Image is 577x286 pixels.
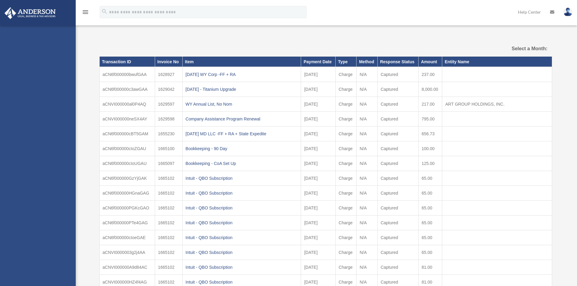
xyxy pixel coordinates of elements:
[377,67,418,82] td: Captured
[356,171,377,186] td: N/A
[99,186,155,201] td: aCN6f000000HGnaGAG
[336,97,356,112] td: Charge
[356,141,377,156] td: N/A
[301,215,336,230] td: [DATE]
[186,100,298,108] div: WY Annual List, No Nom
[377,127,418,141] td: Captured
[155,215,182,230] td: 1665102
[377,112,418,127] td: Captured
[99,171,155,186] td: aCN6f000000GzYjGAK
[186,248,298,257] div: Intuit - QBO Subscription
[419,57,442,67] th: Amount
[419,127,442,141] td: 656.73
[356,57,377,67] th: Method
[336,260,356,275] td: Charge
[186,70,298,79] div: [DATE] WY Corp -FF + RA
[377,57,418,67] th: Response Status
[301,245,336,260] td: [DATE]
[155,156,182,171] td: 1665097
[301,230,336,245] td: [DATE]
[336,141,356,156] td: Charge
[377,156,418,171] td: Captured
[336,201,356,215] td: Charge
[356,97,377,112] td: N/A
[336,215,356,230] td: Charge
[336,82,356,97] td: Charge
[419,186,442,201] td: 65.00
[301,82,336,97] td: [DATE]
[419,230,442,245] td: 65.00
[186,130,298,138] div: [DATE] MD LLC -FF + RA + State Expedite
[377,215,418,230] td: Captured
[377,201,418,215] td: Captured
[99,82,155,97] td: aCN6f000000c3awGAA
[356,230,377,245] td: N/A
[301,127,336,141] td: [DATE]
[99,67,155,82] td: aCN6f000000bwufGAA
[186,85,298,94] div: [DATE] - Titanium Upgrade
[82,11,89,16] a: menu
[101,8,108,15] i: search
[99,215,155,230] td: aCN6f000000PTe4GAG
[155,260,182,275] td: 1665102
[186,204,298,212] div: Intuit - QBO Subscription
[563,8,572,16] img: User Pic
[186,174,298,182] div: Intuit - QBO Subscription
[377,171,418,186] td: Captured
[155,171,182,186] td: 1665102
[301,156,336,171] td: [DATE]
[419,215,442,230] td: 65.00
[155,112,182,127] td: 1629598
[377,260,418,275] td: Captured
[301,67,336,82] td: [DATE]
[155,201,182,215] td: 1665102
[3,7,58,19] img: Anderson Advisors Platinum Portal
[442,97,552,112] td: ART GROUP HOLDINGS, INC.
[336,171,356,186] td: Charge
[419,260,442,275] td: 81.00
[356,245,377,260] td: N/A
[155,141,182,156] td: 1665100
[301,141,336,156] td: [DATE]
[155,57,182,67] th: Invoice No
[336,230,356,245] td: Charge
[186,115,298,123] div: Company Assistance Program Renewal
[377,230,418,245] td: Captured
[99,245,155,260] td: aCNVI0000003g2j4AA
[419,245,442,260] td: 65.00
[419,156,442,171] td: 125.00
[301,112,336,127] td: [DATE]
[99,97,155,112] td: aCNVI000000al0P4AQ
[356,82,377,97] td: N/A
[186,233,298,242] div: Intuit - QBO Subscription
[99,260,155,275] td: aCNVI000000A9d84AC
[186,159,298,168] div: Bookkeeping - CoA Set Up
[301,57,336,67] th: Payment Date
[301,260,336,275] td: [DATE]
[155,67,182,82] td: 1628927
[356,201,377,215] td: N/A
[356,186,377,201] td: N/A
[336,245,356,260] td: Charge
[336,127,356,141] td: Charge
[155,230,182,245] td: 1665102
[155,127,182,141] td: 1655230
[419,67,442,82] td: 237.00
[356,260,377,275] td: N/A
[186,189,298,197] div: Intuit - QBO Subscription
[99,57,155,67] th: Transaction ID
[99,156,155,171] td: aCN6f000000cIoUGAU
[419,82,442,97] td: 8,000.00
[155,82,182,97] td: 1629042
[82,8,89,16] i: menu
[419,201,442,215] td: 65.00
[99,141,155,156] td: aCN6f000000cIoZGAU
[99,230,155,245] td: aCN6f000000cIoeGAE
[377,245,418,260] td: Captured
[419,97,442,112] td: 217.00
[356,127,377,141] td: N/A
[336,112,356,127] td: Charge
[481,44,547,53] label: Select a Month:
[419,141,442,156] td: 100.00
[182,57,301,67] th: Item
